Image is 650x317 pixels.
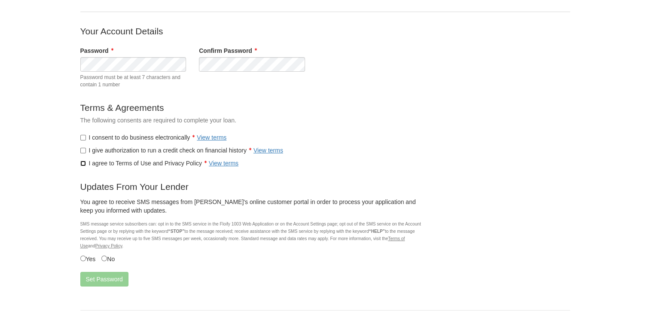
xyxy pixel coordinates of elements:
[80,148,86,153] input: I give authorization to run a credit check on financial historyView terms
[80,46,113,55] label: Password
[80,161,86,166] input: I agree to Terms of Use and Privacy PolicyView terms
[80,159,239,168] label: I agree to Terms of Use and Privacy Policy
[253,147,283,154] a: View terms
[80,146,283,155] label: I give authorization to run a credit check on financial history
[101,256,107,261] input: No
[80,222,421,248] small: SMS message service subscribers can: opt in to the SMS service in the Floify 1003 Web Application...
[80,101,424,114] p: Terms & Agreements
[80,180,424,193] p: Updates From Your Lender
[199,46,257,55] label: Confirm Password
[369,229,385,234] b: “HELP”
[80,133,227,142] label: I consent to do business electronically
[95,244,122,248] a: Privacy Policy
[101,254,115,263] label: No
[80,254,96,263] label: Yes
[80,272,128,287] button: Set Password
[168,229,185,234] b: “STOP”
[80,116,424,125] p: The following consents are required to complete your loan.
[209,160,238,167] a: View terms
[199,57,305,72] input: Verify Password
[80,256,86,261] input: Yes
[80,25,424,37] p: Your Account Details
[80,74,186,88] span: Password must be at least 7 characters and contain 1 number
[80,198,424,218] div: You agree to receive SMS messages from [PERSON_NAME]'s online customer portal in order to process...
[197,134,226,141] a: View terms
[80,135,86,140] input: I consent to do business electronicallyView terms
